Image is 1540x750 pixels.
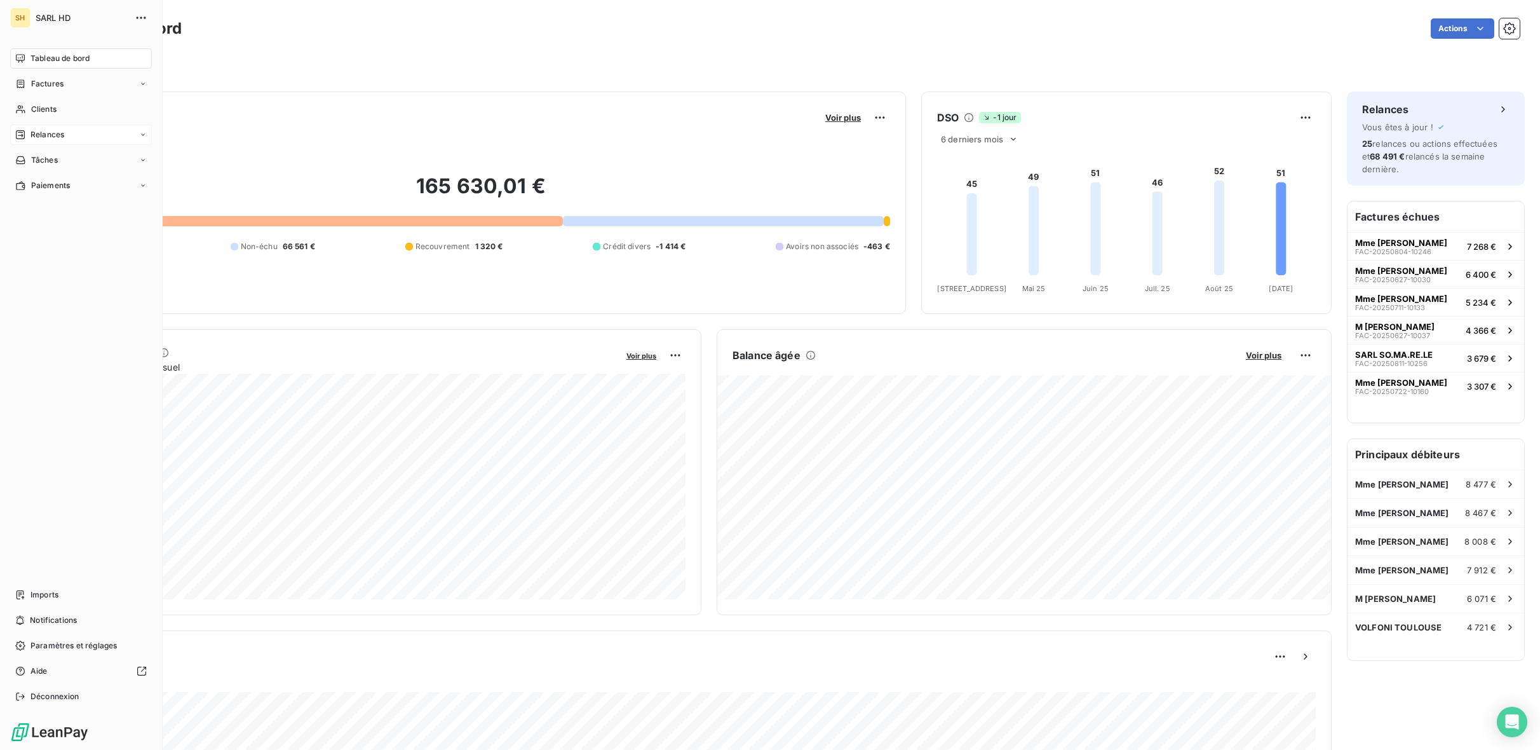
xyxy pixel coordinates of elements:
span: -1 414 € [656,241,686,252]
h6: Factures échues [1347,201,1524,232]
span: Tâches [31,154,58,166]
span: Avoirs non associés [786,241,858,252]
button: Voir plus [1242,350,1285,361]
span: 3 307 € [1467,381,1496,392]
span: Paramètres et réglages [30,640,117,651]
span: Mme [PERSON_NAME] [1355,479,1449,489]
span: 4 721 € [1467,622,1496,632]
span: 66 561 € [283,241,315,252]
span: 25 [1362,139,1372,149]
span: Mme [PERSON_NAME] [1355,536,1449,547]
span: VOLFONI TOULOUSE [1355,622,1442,632]
span: 7 268 € [1467,242,1496,252]
button: M [PERSON_NAME]FAC-20250627-100374 366 € [1347,316,1524,344]
span: 5 234 € [1466,297,1496,308]
span: Vous êtes à jour ! [1362,122,1433,132]
span: Paiements [31,180,70,191]
tspan: [DATE] [1269,284,1293,293]
h6: Relances [1362,102,1408,117]
tspan: [STREET_ADDRESS] [937,284,1006,293]
span: Voir plus [626,351,656,360]
a: Aide [10,661,152,681]
span: Clients [31,104,57,115]
span: FAC-20250811-10256 [1355,360,1428,367]
span: -463 € [863,241,890,252]
button: SARL SO.MA.RE.LEFAC-20250811-102563 679 € [1347,344,1524,372]
span: Voir plus [825,112,861,123]
span: Déconnexion [30,691,79,702]
div: SH [10,8,30,28]
span: Voir plus [1246,350,1281,360]
button: Mme [PERSON_NAME]FAC-20250627-100306 400 € [1347,260,1524,288]
span: 4 366 € [1466,325,1496,336]
span: FAC-20250627-10030 [1355,276,1431,283]
span: 8 477 € [1466,479,1496,489]
span: 7 912 € [1467,565,1496,575]
h2: 165 630,01 € [72,174,890,212]
tspan: Juin 25 [1083,284,1109,293]
button: Mme [PERSON_NAME]FAC-20250804-102467 268 € [1347,232,1524,260]
span: Factures [31,78,64,90]
tspan: Août 25 [1205,284,1233,293]
span: Aide [30,665,48,677]
span: Mme [PERSON_NAME] [1355,508,1449,518]
span: 68 491 € [1370,151,1405,161]
span: 8 467 € [1465,508,1496,518]
span: M [PERSON_NAME] [1355,594,1436,604]
span: Chiffre d'affaires mensuel [72,360,618,374]
span: 6 derniers mois [941,134,1003,144]
span: FAC-20250627-10037 [1355,332,1430,339]
span: FAC-20250722-10160 [1355,388,1429,395]
span: Tableau de bord [30,53,90,64]
h6: Balance âgée [733,348,800,363]
span: Mme [PERSON_NAME] [1355,238,1447,248]
button: Voir plus [623,350,660,361]
span: Imports [30,589,58,601]
tspan: Juil. 25 [1145,284,1170,293]
button: Mme [PERSON_NAME]FAC-20250722-101603 307 € [1347,372,1524,400]
button: Voir plus [821,112,865,123]
span: Mme [PERSON_NAME] [1355,565,1449,575]
div: Open Intercom Messenger [1497,707,1527,737]
span: relances ou actions effectuées et relancés la semaine dernière. [1362,139,1497,174]
span: -1 jour [979,112,1020,123]
button: Actions [1431,18,1494,39]
span: 6 400 € [1466,269,1496,280]
span: 1 320 € [475,241,503,252]
span: Non-échu [241,241,278,252]
span: SARL SO.MA.RE.LE [1355,350,1433,360]
h6: DSO [937,110,959,125]
span: Relances [30,129,64,140]
h6: Principaux débiteurs [1347,439,1524,470]
button: Mme [PERSON_NAME]FAC-20250711-101335 234 € [1347,288,1524,316]
span: 6 071 € [1467,594,1496,604]
span: 3 679 € [1467,353,1496,364]
span: SARL HD [36,13,127,23]
span: Mme [PERSON_NAME] [1355,378,1447,388]
span: Recouvrement [415,241,470,252]
span: Notifications [30,615,77,626]
span: Crédit divers [603,241,651,252]
img: Logo LeanPay [10,722,89,742]
span: Mme [PERSON_NAME] [1355,266,1447,276]
span: M [PERSON_NAME] [1355,322,1435,332]
tspan: Mai 25 [1022,284,1046,293]
span: 8 008 € [1464,536,1496,547]
span: FAC-20250711-10133 [1355,304,1425,311]
span: FAC-20250804-10246 [1355,248,1431,256]
span: Mme [PERSON_NAME] [1355,294,1447,304]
